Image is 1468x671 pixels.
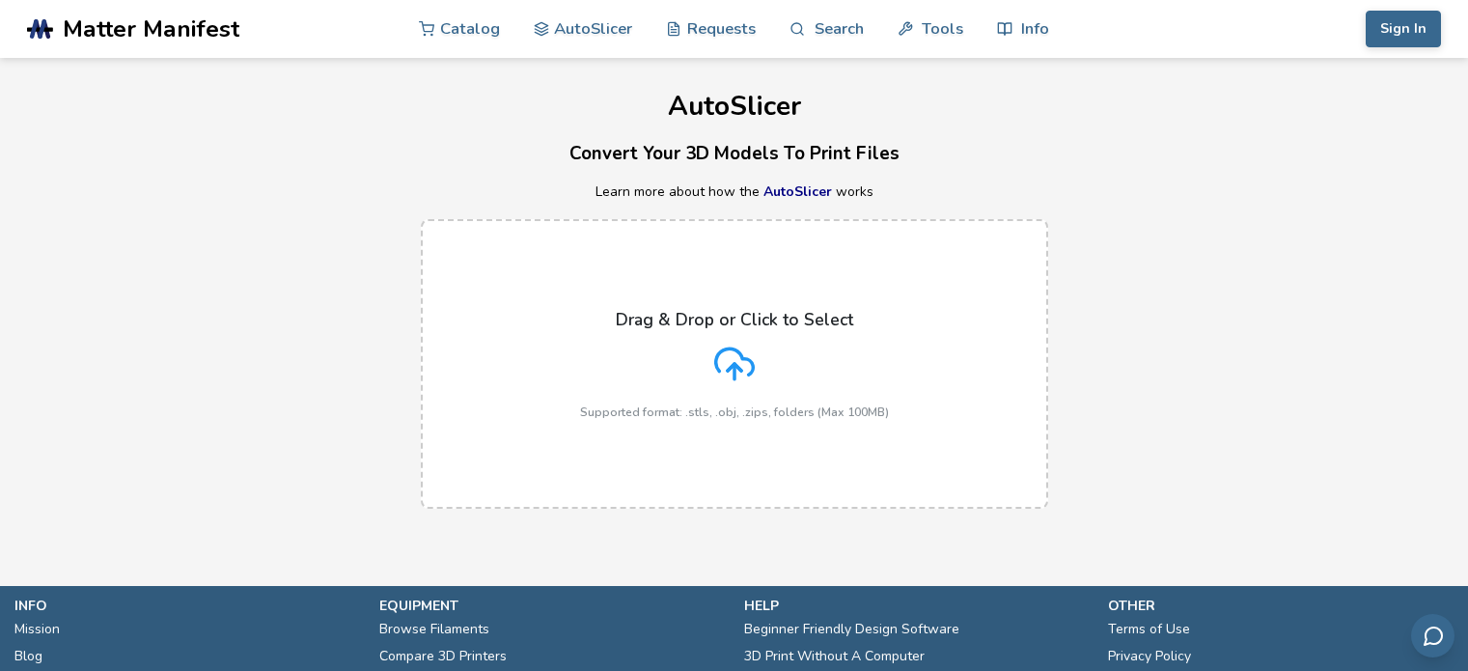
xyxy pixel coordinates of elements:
[1108,616,1190,643] a: Terms of Use
[744,643,925,670] a: 3D Print Without A Computer
[379,596,725,616] p: equipment
[14,616,60,643] a: Mission
[744,616,959,643] a: Beginner Friendly Design Software
[1411,614,1454,657] button: Send feedback via email
[580,405,889,419] p: Supported format: .stls, .obj, .zips, folders (Max 100MB)
[744,596,1090,616] p: help
[14,643,42,670] a: Blog
[1108,596,1454,616] p: other
[1366,11,1441,47] button: Sign In
[616,310,853,329] p: Drag & Drop or Click to Select
[379,616,489,643] a: Browse Filaments
[379,643,507,670] a: Compare 3D Printers
[763,182,832,201] a: AutoSlicer
[1108,643,1191,670] a: Privacy Policy
[14,596,360,616] p: info
[63,15,239,42] span: Matter Manifest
